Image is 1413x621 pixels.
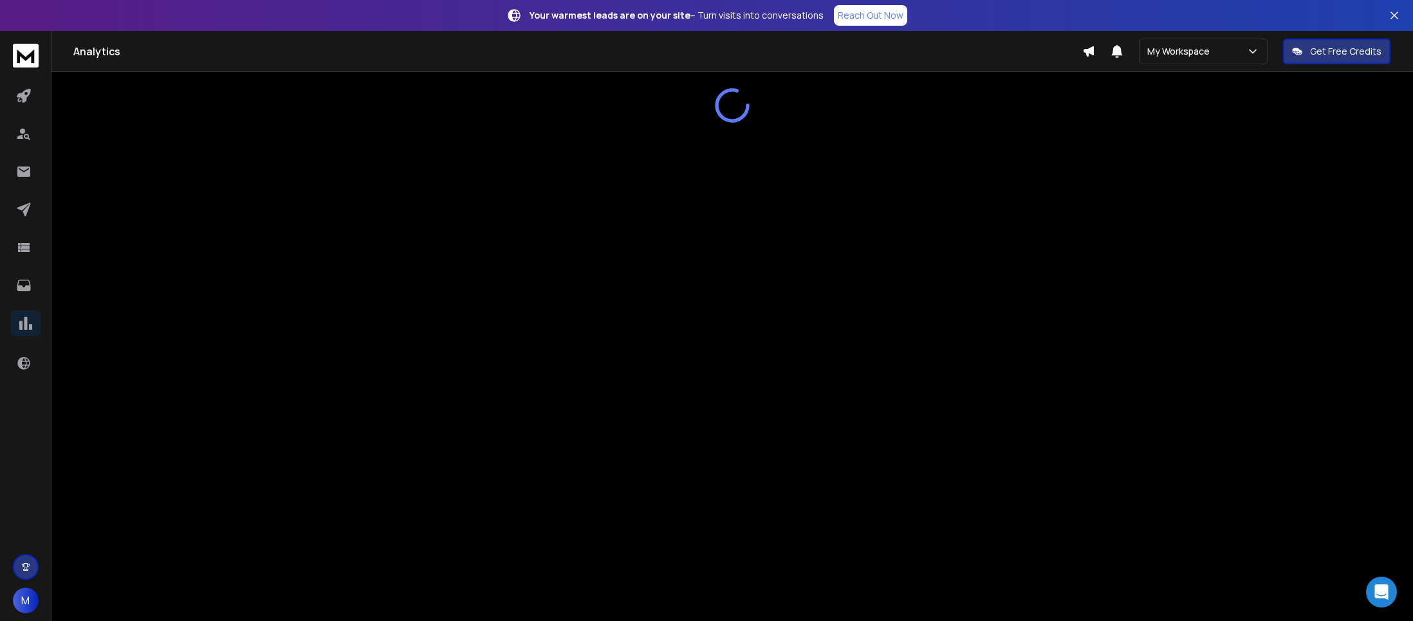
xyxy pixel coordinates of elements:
[530,9,824,22] p: – Turn visits into conversations
[1283,39,1390,64] button: Get Free Credits
[1366,577,1397,607] div: Open Intercom Messenger
[13,588,39,613] button: M
[1310,45,1381,58] p: Get Free Credits
[13,44,39,67] img: logo
[73,44,1082,59] h1: Analytics
[530,9,690,21] strong: Your warmest leads are on your site
[838,9,903,22] p: Reach Out Now
[1147,45,1215,58] p: My Workspace
[834,5,907,26] a: Reach Out Now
